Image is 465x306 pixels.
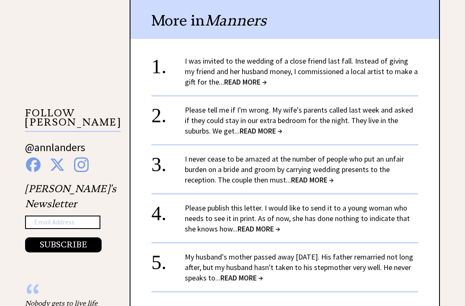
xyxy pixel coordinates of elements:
span: Manners [205,11,266,30]
div: 4. [151,203,185,218]
img: facebook%20blue.png [26,157,41,172]
div: 3. [151,154,185,169]
img: instagram%20blue.png [74,157,89,172]
a: Please tell me if I'm wrong. My wife's parents called last week and asked if they could stay in o... [185,105,413,136]
img: x%20blue.png [50,157,65,172]
div: 2. [151,105,185,120]
a: @annlanders [25,140,85,162]
button: SUBSCRIBE [25,237,102,252]
div: “ [25,290,109,298]
input: Email Address [25,216,100,229]
span: READ MORE → [238,224,280,234]
span: READ MORE → [240,126,282,136]
div: [PERSON_NAME]'s Newsletter [25,181,116,252]
div: 5. [151,252,185,267]
a: Please publish this letter. I would like to send it to a young woman who needs to see it in print... [185,203,410,234]
span: READ MORE → [224,77,267,87]
span: READ MORE → [220,273,263,283]
span: READ MORE → [291,175,334,185]
a: I never cease to be amazed at the number of people who put an unfair burden on a bride and groom ... [185,154,404,185]
div: 1. [151,56,185,71]
a: I was invited to the wedding of a close friend last fall. Instead of giving my friend and her hus... [185,56,418,87]
p: FOLLOW [PERSON_NAME] [25,108,121,132]
a: My husband's mother passed away [DATE]. His father remarried not long after, but my husband hasn'... [185,252,413,283]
